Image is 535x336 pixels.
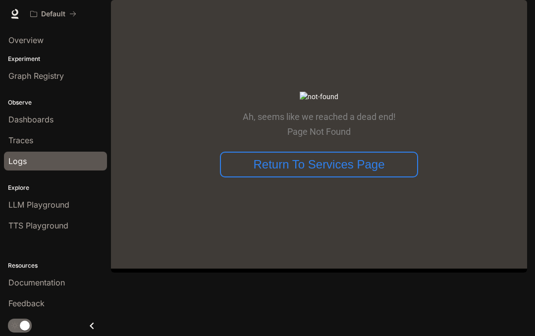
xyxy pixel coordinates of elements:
[220,152,418,177] button: Return To Services Page
[243,112,396,122] p: Ah, seems like we reached a dead end!
[300,92,338,102] img: not-found
[243,127,396,137] p: Page Not Found
[41,10,65,18] p: Default
[26,4,81,24] button: All workspaces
